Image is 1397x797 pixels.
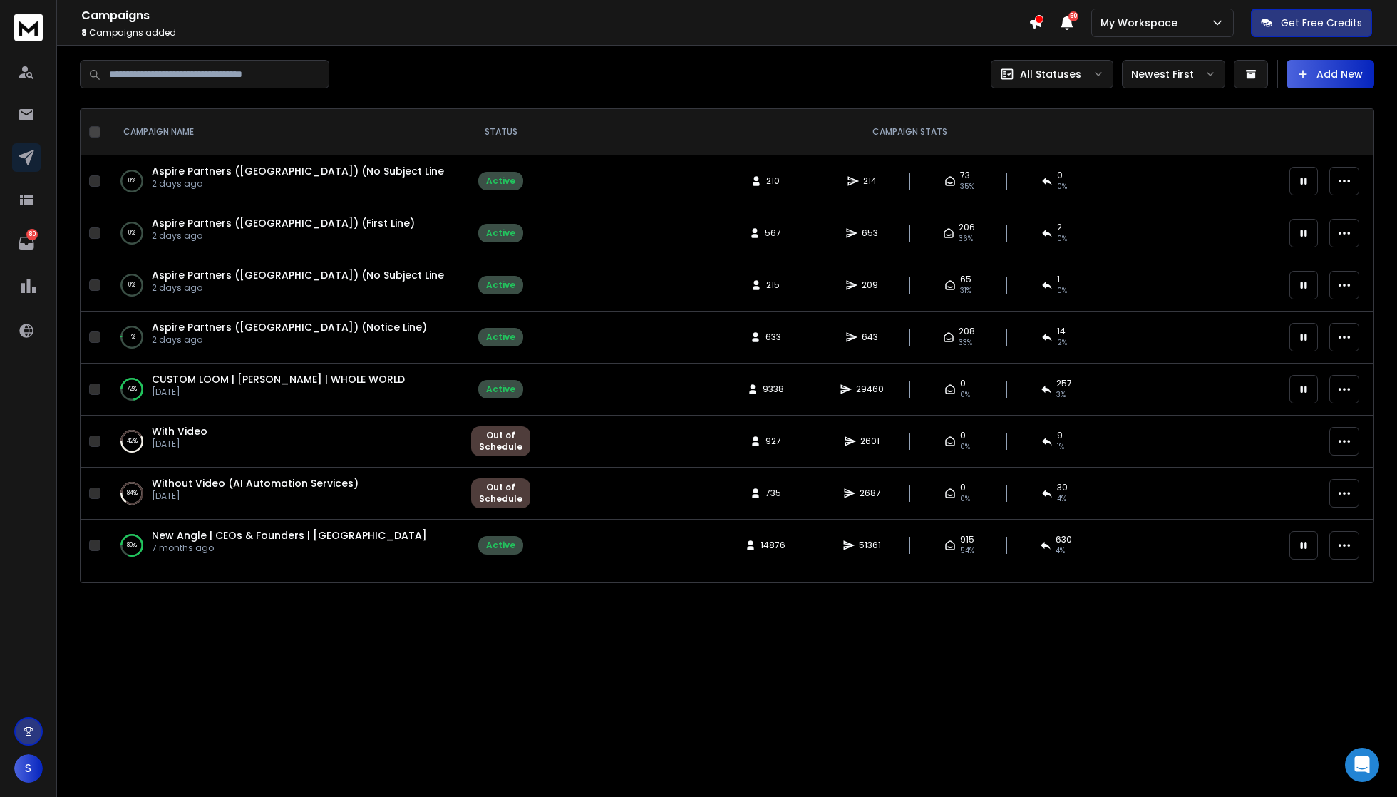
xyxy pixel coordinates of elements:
[106,364,463,416] td: 72%CUSTOM LOOM | [PERSON_NAME] | WHOLE WORLD[DATE]
[1057,430,1063,441] span: 9
[152,476,359,490] a: Without Video (AI Automation Services)
[26,229,38,240] p: 80
[766,175,780,187] span: 210
[14,754,43,783] button: S
[1251,9,1372,37] button: Get Free Credits
[1057,337,1067,349] span: 2 %
[152,320,427,334] a: Aspire Partners ([GEOGRAPHIC_DATA]) (Notice Line)
[1057,274,1060,285] span: 1
[81,27,1029,38] p: Campaigns added
[765,488,781,499] span: 735
[1287,60,1374,88] button: Add New
[127,538,137,552] p: 80 %
[960,181,974,192] span: 35 %
[1056,545,1065,557] span: 4 %
[486,540,515,551] div: Active
[106,259,463,312] td: 0%Aspire Partners ([GEOGRAPHIC_DATA]) (No Subject Line & Notice Line)2 days ago
[486,331,515,343] div: Active
[152,490,359,502] p: [DATE]
[1056,534,1072,545] span: 630
[152,268,518,282] a: Aspire Partners ([GEOGRAPHIC_DATA]) (No Subject Line & Notice Line)
[152,543,427,554] p: 7 months ago
[152,164,506,178] a: Aspire Partners ([GEOGRAPHIC_DATA]) (No Subject Line & First Line)
[856,384,884,395] span: 29460
[152,282,448,294] p: 2 days ago
[1057,285,1067,297] span: 0 %
[1056,389,1066,401] span: 3 %
[152,216,415,230] a: Aspire Partners ([GEOGRAPHIC_DATA]) (First Line)
[960,274,971,285] span: 65
[486,279,515,291] div: Active
[960,545,974,557] span: 54 %
[152,386,405,398] p: [DATE]
[1057,170,1063,181] span: 0
[761,540,785,551] span: 14876
[1057,181,1067,192] span: 0 %
[1057,441,1064,453] span: 1 %
[860,436,880,447] span: 2601
[479,430,522,453] div: Out of Schedule
[960,482,966,493] span: 0
[106,468,463,520] td: 84%Without Video (AI Automation Services)[DATE]
[486,175,515,187] div: Active
[862,227,878,239] span: 653
[152,528,427,543] a: New Angle | CEOs & Founders | [GEOGRAPHIC_DATA]
[106,312,463,364] td: 1%Aspire Partners ([GEOGRAPHIC_DATA]) (Notice Line)2 days ago
[106,520,463,572] td: 80%New Angle | CEOs & Founders | [GEOGRAPHIC_DATA]7 months ago
[106,109,463,155] th: CAMPAIGN NAME
[1057,493,1066,505] span: 4 %
[765,436,781,447] span: 927
[152,334,427,346] p: 2 days ago
[128,226,135,240] p: 0 %
[12,229,41,257] a: 80
[960,285,971,297] span: 31 %
[862,331,878,343] span: 643
[463,109,539,155] th: STATUS
[959,233,973,245] span: 36 %
[960,389,970,401] span: 0%
[960,430,966,441] span: 0
[14,14,43,41] img: logo
[152,178,448,190] p: 2 days ago
[959,326,975,337] span: 208
[863,175,877,187] span: 214
[106,416,463,468] td: 42%With Video[DATE]
[539,109,1281,155] th: CAMPAIGN STATS
[765,227,781,239] span: 567
[860,488,881,499] span: 2687
[127,486,138,500] p: 84 %
[81,26,87,38] span: 8
[129,330,135,344] p: 1 %
[1281,16,1362,30] p: Get Free Credits
[960,378,966,389] span: 0
[106,207,463,259] td: 0%Aspire Partners ([GEOGRAPHIC_DATA]) (First Line)2 days ago
[1056,378,1072,389] span: 257
[960,170,970,181] span: 73
[1345,748,1379,782] div: Open Intercom Messenger
[766,279,780,291] span: 215
[1057,482,1068,493] span: 30
[152,438,207,450] p: [DATE]
[960,534,974,545] span: 915
[152,230,415,242] p: 2 days ago
[152,424,207,438] a: With Video
[765,331,781,343] span: 633
[959,222,975,233] span: 206
[1122,60,1225,88] button: Newest First
[479,482,522,505] div: Out of Schedule
[152,372,405,386] a: CUSTOM LOOM | [PERSON_NAME] | WHOLE WORLD
[862,279,878,291] span: 209
[128,278,135,292] p: 0 %
[763,384,784,395] span: 9338
[960,493,970,505] span: 0%
[1057,222,1062,233] span: 2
